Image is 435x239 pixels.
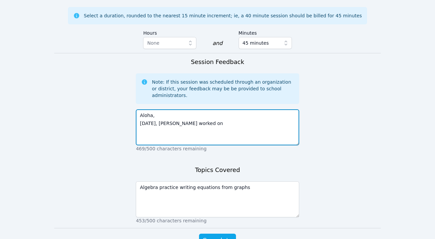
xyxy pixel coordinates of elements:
[143,37,196,49] button: None
[239,27,292,37] label: Minutes
[239,37,292,49] button: 45 minutes
[195,165,240,175] h3: Topics Covered
[136,145,299,152] p: 469/500 characters remaining
[152,79,294,99] div: Note: If this session was scheduled through an organization or district, your feedback may be be ...
[136,217,299,224] p: 453/500 characters remaining
[147,40,159,46] span: None
[243,39,269,47] span: 45 minutes
[212,39,222,47] div: and
[143,27,196,37] label: Hours
[136,109,299,145] textarea: Aloha, [DATE], [PERSON_NAME] worked on
[191,57,244,67] h3: Session Feedback
[84,12,362,19] div: Select a duration, rounded to the nearest 15 minute increment; ie, a 40 minute session should be ...
[136,181,299,217] textarea: Algebra practice writing equations from graphs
